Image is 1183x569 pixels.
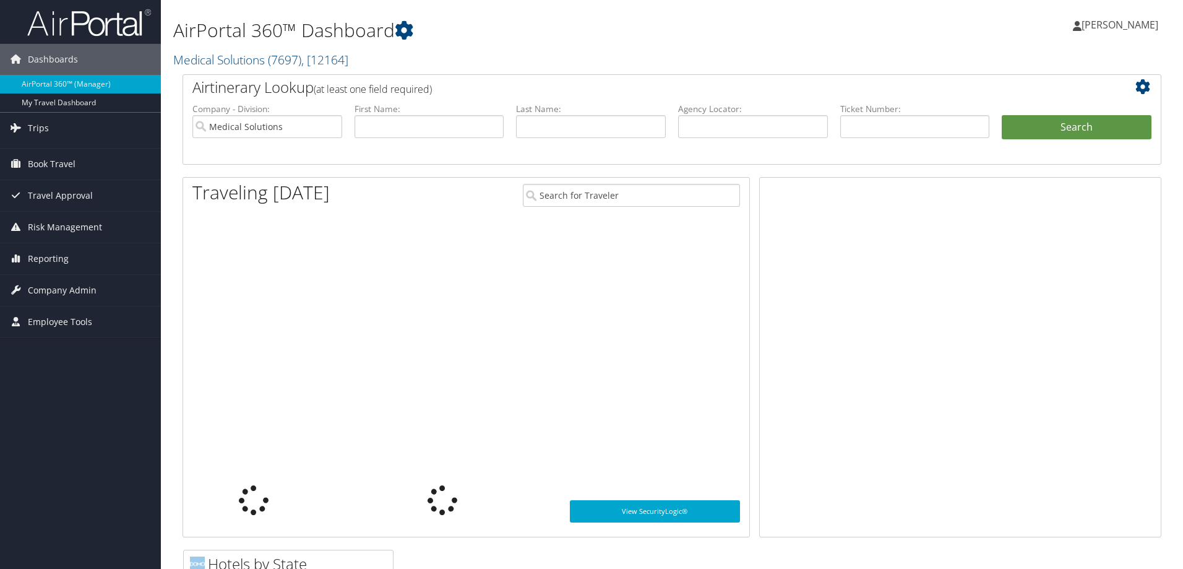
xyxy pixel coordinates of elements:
[192,180,330,206] h1: Traveling [DATE]
[28,44,78,75] span: Dashboards
[1073,6,1171,43] a: [PERSON_NAME]
[570,500,740,523] a: View SecurityLogic®
[301,51,348,68] span: , [ 12164 ]
[516,103,666,115] label: Last Name:
[1082,18,1158,32] span: [PERSON_NAME]
[28,243,69,274] span: Reporting
[1002,115,1151,140] button: Search
[27,8,151,37] img: airportal-logo.png
[173,51,348,68] a: Medical Solutions
[192,103,342,115] label: Company - Division:
[28,180,93,211] span: Travel Approval
[28,212,102,243] span: Risk Management
[173,17,838,43] h1: AirPortal 360™ Dashboard
[28,306,92,337] span: Employee Tools
[314,82,432,96] span: (at least one field required)
[28,113,49,144] span: Trips
[678,103,828,115] label: Agency Locator:
[355,103,504,115] label: First Name:
[28,149,75,180] span: Book Travel
[268,51,301,68] span: ( 7697 )
[840,103,990,115] label: Ticket Number:
[523,184,740,207] input: Search for Traveler
[192,77,1070,98] h2: Airtinerary Lookup
[28,275,97,306] span: Company Admin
